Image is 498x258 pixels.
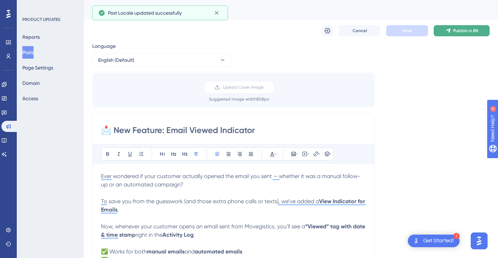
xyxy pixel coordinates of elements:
[101,248,147,255] span: ✅ Works for both
[386,25,428,36] button: Save
[434,25,490,36] button: Publish in EN
[101,125,366,136] input: Post Title
[22,61,53,74] button: Page Settings
[101,198,319,205] span: To save you from the guesswork (and those extra phone calls or texts), we’ve added a
[353,28,367,34] span: Cancel
[194,231,195,238] span: .
[453,28,478,34] span: Publish in EN
[402,28,412,34] span: Save
[92,42,116,50] span: Language
[423,237,454,245] div: Get Started!
[453,233,460,239] div: 1
[469,230,490,251] iframe: UserGuiding AI Assistant Launcher
[22,92,38,105] button: Access
[92,5,472,15] div: 📩 New Feature: Email Viewed Indicator
[92,53,232,67] button: English (Default)
[339,25,381,36] button: Cancel
[195,248,242,255] strong: automated emails
[108,9,182,17] span: Post Locale updated successfully
[223,84,264,90] span: Upload Cover Image
[22,46,34,59] button: Posts
[147,248,185,255] strong: manual emails
[136,231,163,238] span: right in the
[408,235,460,247] div: Open Get Started! checklist, remaining modules: 1
[412,237,420,245] img: launcher-image-alternative-text
[209,96,269,102] div: Suggested image width 808 px
[49,3,51,9] div: 4
[117,206,119,213] span: .
[22,77,40,89] button: Domain
[101,223,305,230] span: Now, whenever your customer opens an email sent from Movegistics, you’ll see a
[22,31,40,43] button: Reports
[16,2,44,10] span: Need Help?
[163,231,194,238] strong: Activity Log
[101,173,360,188] span: Ever wondered if your customer actually opened the email you sent — whether it was a manual follo...
[98,56,134,64] span: English (Default)
[22,17,60,22] div: PRODUCT UPDATES
[185,248,195,255] span: and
